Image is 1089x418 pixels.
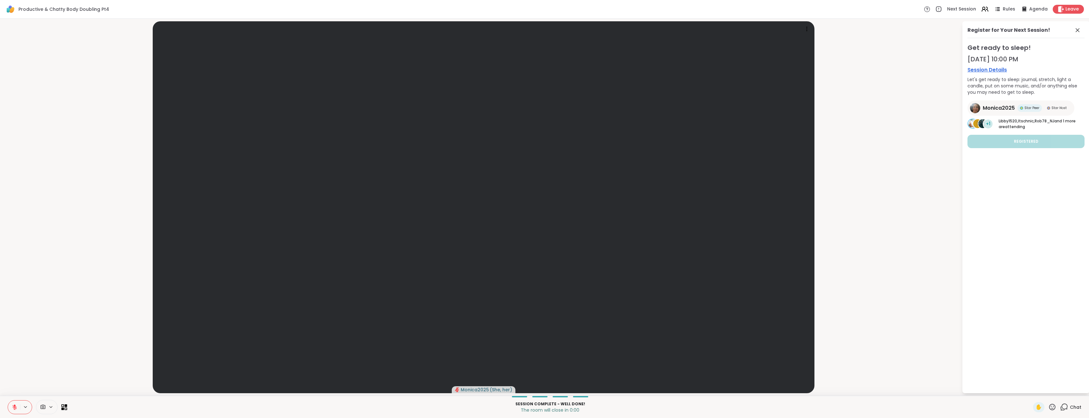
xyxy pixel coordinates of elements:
div: Register for Your Next Session! [967,26,1050,34]
img: Monica2025 [970,103,980,113]
img: Rob78_NJ [978,119,987,128]
a: Monica2025Monica2025Star PeerStar PeerStar HostStar Host [967,100,1074,116]
span: Next Session [947,6,976,12]
span: Monica2025 [983,104,1015,112]
p: and 1 more are attending [999,118,1085,130]
span: Productive & Chatty Body Doubling Pt4 [18,6,109,12]
span: ltschnic , [1018,118,1035,124]
a: Session Details [967,66,1085,74]
span: +1 [986,120,990,127]
img: ShareWell Logomark [5,4,16,15]
div: [DATE] 10:00 PM [967,55,1085,64]
p: Session Complete - well done! [71,401,1029,407]
span: ( She, her ) [490,387,512,393]
span: Agenda [1029,6,1048,12]
span: ✋ [1036,403,1042,411]
p: The room will close in 0:00 [71,407,1029,413]
span: Monica2025 [461,387,489,393]
span: Rob78_NJ [1035,118,1054,124]
span: Chat [1070,404,1081,410]
span: Star Peer [1024,106,1039,110]
span: l [977,120,979,128]
img: Star Peer [1020,106,1023,110]
button: Registered [967,135,1085,148]
img: Star Host [1047,106,1050,110]
div: Let's get ready to sleep: journal, stretch, light a candle, put on some music, and/or anything el... [967,76,1085,95]
img: Libby1520 [968,119,977,128]
span: Registered [1014,139,1038,144]
span: Star Host [1051,106,1067,110]
span: Rules [1003,6,1015,12]
span: Leave [1065,6,1079,12]
span: Libby1520 , [999,118,1018,124]
span: Get ready to sleep! [967,43,1085,52]
span: audio-muted [455,387,459,392]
